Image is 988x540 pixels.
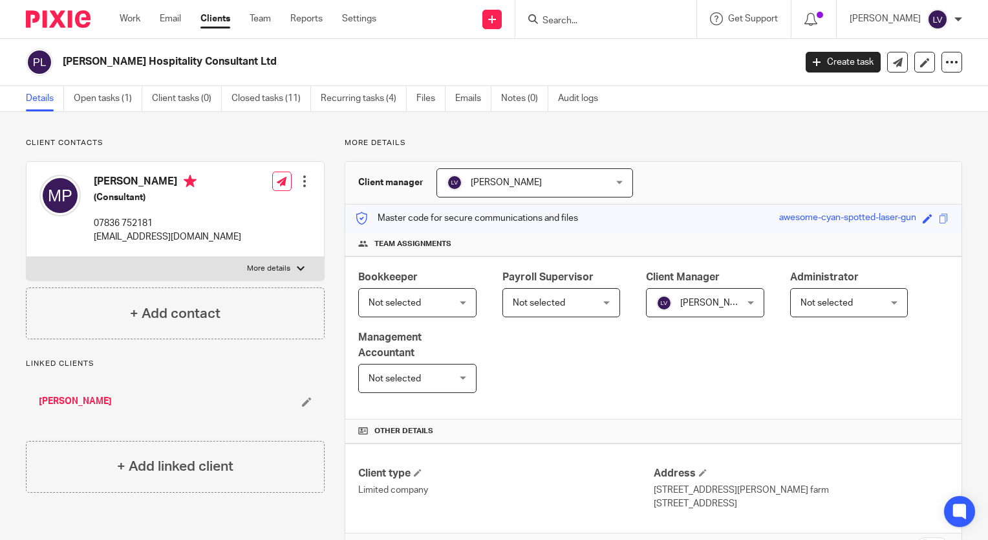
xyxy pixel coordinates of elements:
[94,175,241,191] h4: [PERSON_NAME]
[927,9,948,30] img: svg%3E
[184,175,197,188] i: Primary
[200,12,230,25] a: Clients
[120,12,140,25] a: Work
[26,86,64,111] a: Details
[345,138,962,148] p: More details
[231,86,311,111] a: Closed tasks (11)
[416,86,446,111] a: Files
[26,359,325,369] p: Linked clients
[26,10,91,28] img: Pixie
[541,16,658,27] input: Search
[374,426,433,436] span: Other details
[358,176,424,189] h3: Client manager
[26,138,325,148] p: Client contacts
[247,264,290,274] p: More details
[342,12,376,25] a: Settings
[94,217,241,230] p: 07836 752181
[130,304,220,324] h4: + Add contact
[358,467,653,480] h4: Client type
[654,484,949,497] p: [STREET_ADDRESS][PERSON_NAME] farm
[358,272,418,282] span: Bookkeeper
[728,14,778,23] span: Get Support
[656,295,672,311] img: svg%3E
[39,175,81,216] img: svg%3E
[558,86,608,111] a: Audit logs
[39,395,112,408] a: [PERSON_NAME]
[358,332,422,357] span: Management Accountant
[358,484,653,497] p: Limited company
[447,175,462,190] img: svg%3E
[502,272,594,282] span: Payroll Supervisor
[63,55,641,69] h2: [PERSON_NAME] Hospitality Consultant Ltd
[501,86,548,111] a: Notes (0)
[654,467,949,480] h4: Address
[374,239,451,249] span: Team assignments
[117,456,233,477] h4: + Add linked client
[779,211,916,226] div: awesome-cyan-spotted-laser-gun
[646,272,720,282] span: Client Manager
[94,231,241,243] p: [EMAIL_ADDRESS][DOMAIN_NAME]
[74,86,142,111] a: Open tasks (1)
[94,191,241,204] h5: (Consultant)
[850,12,921,25] p: [PERSON_NAME]
[806,52,881,73] a: Create task
[680,298,751,308] span: [PERSON_NAME]
[369,298,421,308] span: Not selected
[355,212,578,225] p: Master code for secure communications and files
[290,12,323,25] a: Reports
[471,178,542,187] span: [PERSON_NAME]
[790,272,859,282] span: Administrator
[455,86,491,111] a: Emails
[800,298,853,308] span: Not selected
[513,298,565,308] span: Not selected
[152,86,222,111] a: Client tasks (0)
[654,497,949,510] p: [STREET_ADDRESS]
[369,374,421,383] span: Not selected
[160,12,181,25] a: Email
[26,49,53,76] img: svg%3E
[250,12,271,25] a: Team
[321,86,407,111] a: Recurring tasks (4)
